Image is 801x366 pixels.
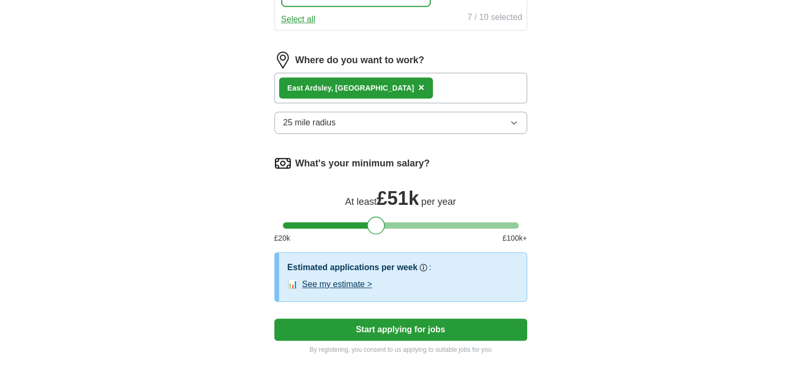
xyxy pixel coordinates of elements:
img: location.png [274,52,291,68]
button: Start applying for jobs [274,319,527,341]
span: per year [421,196,456,207]
div: 7 / 10 selected [467,11,522,26]
button: Select all [281,13,315,26]
span: At least [345,196,377,207]
button: × [418,80,424,96]
button: See my estimate > [302,278,372,291]
div: East Ardsley, [GEOGRAPHIC_DATA] [288,83,414,94]
span: £ 20 k [274,233,290,244]
span: £ 51k [377,187,419,209]
span: 25 mile radius [283,116,336,129]
h3: Estimated applications per week [288,261,418,274]
h3: : [429,261,431,274]
button: 25 mile radius [274,112,527,134]
label: Where do you want to work? [295,53,424,67]
label: What's your minimum salary? [295,156,430,171]
p: By registering, you consent to us applying to suitable jobs for you [274,345,527,354]
img: salary.png [274,155,291,172]
span: 📊 [288,278,298,291]
span: × [418,82,424,93]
